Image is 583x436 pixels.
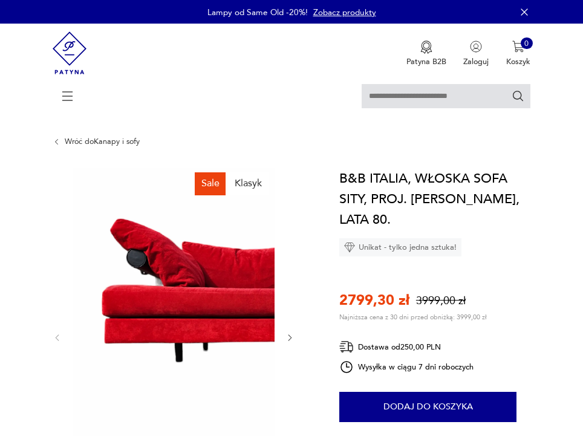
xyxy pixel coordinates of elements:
img: Ikonka użytkownika [470,41,482,53]
h1: B&B ITALIA, WŁOSKA SOFA SITY, PROJ. [PERSON_NAME], LATA 80. [339,168,530,230]
img: Ikona diamentu [344,242,355,253]
div: Unikat - tylko jedna sztuka! [339,238,461,256]
a: Zobacz produkty [313,7,376,18]
button: Zaloguj [463,41,489,67]
p: Zaloguj [463,56,489,67]
p: 3999,00 zł [416,293,466,308]
button: Dodaj do koszyka [339,392,516,422]
p: Koszyk [506,56,530,67]
p: Lampy od Same Old -20%! [207,7,308,18]
div: Dostawa od 250,00 PLN [339,339,474,354]
img: Ikona dostawy [339,339,354,354]
a: Ikona medaluPatyna B2B [406,41,446,67]
img: Ikona medalu [420,41,432,54]
p: 2799,30 zł [339,291,409,310]
a: Wróć doKanapy i sofy [65,137,140,146]
div: Wysyłka w ciągu 7 dni roboczych [339,360,474,374]
p: Najniższa cena z 30 dni przed obniżką: 3999,00 zł [339,313,487,322]
img: Patyna - sklep z meblami i dekoracjami vintage [53,24,87,82]
button: Szukaj [512,89,525,103]
p: Patyna B2B [406,56,446,67]
button: 0Koszyk [506,41,530,67]
div: Klasyk [228,172,269,195]
img: Ikona koszyka [512,41,524,53]
button: Patyna B2B [406,41,446,67]
div: Sale [195,172,226,195]
div: 0 [521,37,533,50]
